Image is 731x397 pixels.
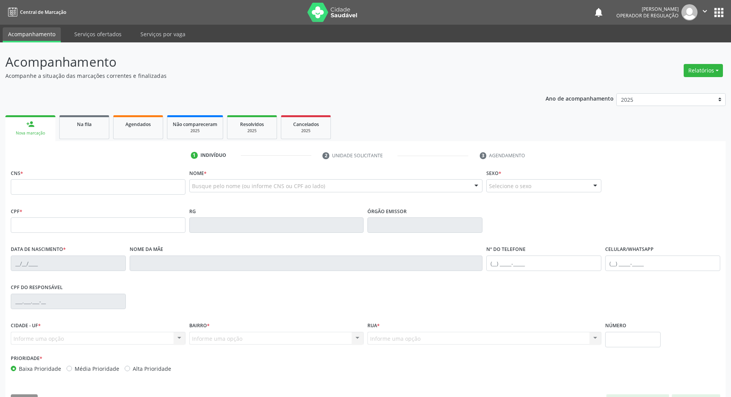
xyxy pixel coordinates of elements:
[605,256,720,271] input: (__) _____-_____
[486,256,601,271] input: (__) _____-_____
[11,320,41,332] label: Cidade - UF
[173,128,217,134] div: 2025
[189,205,196,217] label: RG
[5,52,509,72] p: Acompanhamento
[11,256,126,271] input: __/__/____
[133,365,171,373] label: Alta Prioridade
[130,244,163,256] label: Nome da mãe
[701,7,709,15] i: 
[240,121,264,128] span: Resolvidos
[616,6,679,12] div: [PERSON_NAME]
[11,294,126,309] input: ___.___.___-__
[486,244,526,256] label: Nº do Telefone
[11,244,66,256] label: Data de nascimento
[11,167,23,179] label: CNS
[486,167,501,179] label: Sexo
[605,244,654,256] label: Celular/WhatsApp
[287,128,325,134] div: 2025
[77,121,92,128] span: Na fila
[593,7,604,18] button: notifications
[684,64,723,77] button: Relatórios
[135,27,191,41] a: Serviços por vaga
[200,152,226,159] div: Indivíduo
[173,121,217,128] span: Não compareceram
[19,365,61,373] label: Baixa Prioridade
[293,121,319,128] span: Cancelados
[489,182,531,190] span: Selecione o sexo
[698,4,712,20] button: 
[681,4,698,20] img: img
[11,130,50,136] div: Nova marcação
[11,282,63,294] label: CPF do responsável
[5,72,509,80] p: Acompanhe a situação das marcações correntes e finalizadas
[233,128,271,134] div: 2025
[75,365,119,373] label: Média Prioridade
[367,320,380,332] label: Rua
[11,205,22,217] label: CPF
[546,93,614,103] p: Ano de acompanhamento
[11,353,42,365] label: Prioridade
[367,205,407,217] label: Órgão emissor
[712,6,726,19] button: apps
[69,27,127,41] a: Serviços ofertados
[191,152,198,159] div: 1
[189,320,210,332] label: Bairro
[5,6,66,19] a: Central de Marcação
[605,320,626,332] label: Número
[125,121,151,128] span: Agendados
[189,167,207,179] label: Nome
[26,120,35,128] div: person_add
[3,27,61,42] a: Acompanhamento
[616,12,679,19] span: Operador de regulação
[20,9,66,15] span: Central de Marcação
[192,182,325,190] span: Busque pelo nome (ou informe CNS ou CPF ao lado)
